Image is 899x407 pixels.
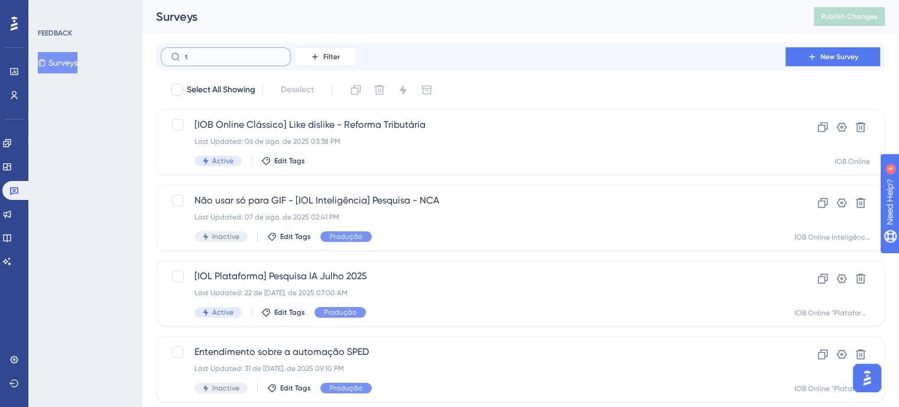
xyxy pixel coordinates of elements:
div: 4 [82,6,86,15]
button: Filter [296,47,355,66]
span: Deselect [281,83,314,97]
span: Entendimento sobre a automação SPED [194,345,752,359]
span: Active [212,156,233,166]
button: Edit Tags [261,156,305,166]
div: Surveys [156,8,784,25]
button: New Survey [786,47,880,66]
div: FEEDBACK [38,28,72,38]
span: Edit Tags [280,232,311,241]
iframe: UserGuiding AI Assistant Launcher [849,360,885,396]
span: Não usar só para GIF - [IOL Inteligência] Pesquisa - NCA [194,193,752,208]
span: [IOL Plataforma] Pesquisa IA Julho 2025 [194,269,752,283]
button: Edit Tags [267,383,311,393]
span: Edit Tags [280,383,311,393]
span: Inactive [212,383,239,393]
span: Select All Showing [187,83,255,97]
button: Edit Tags [261,308,305,317]
button: Deselect [270,79,324,101]
span: Produção [324,308,356,317]
span: Produção [330,383,362,393]
div: Last Updated: 06 de ago. de 2025 03:38 PM [194,137,752,146]
button: Publish Changes [814,7,885,26]
input: Search [185,53,281,61]
div: IOB Online [835,157,870,166]
span: Active [212,308,233,317]
span: New Survey [820,52,858,62]
div: IOB Online "Plataforma" [794,308,870,318]
span: Filter [323,52,340,62]
span: Edit Tags [274,156,305,166]
span: Publish Changes [821,12,878,21]
div: IOB Online "Plataforma" [794,384,870,393]
div: Last Updated: 31 de [DATE]. de 2025 09:10 PM [194,364,752,373]
span: Produção [330,232,362,241]
button: Edit Tags [267,232,311,241]
button: Surveys [38,52,77,73]
span: Need Help? [28,3,74,17]
span: Edit Tags [274,308,305,317]
span: [IOB Online Clássico] Like dislike - Reforma Tributária [194,118,752,132]
span: Inactive [212,232,239,241]
div: IOB Online Inteligência [794,232,870,242]
div: Last Updated: 22 de [DATE]. de 2025 07:00 AM [194,288,752,298]
div: Last Updated: 07 de ago. de 2025 02:41 PM [194,212,752,222]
